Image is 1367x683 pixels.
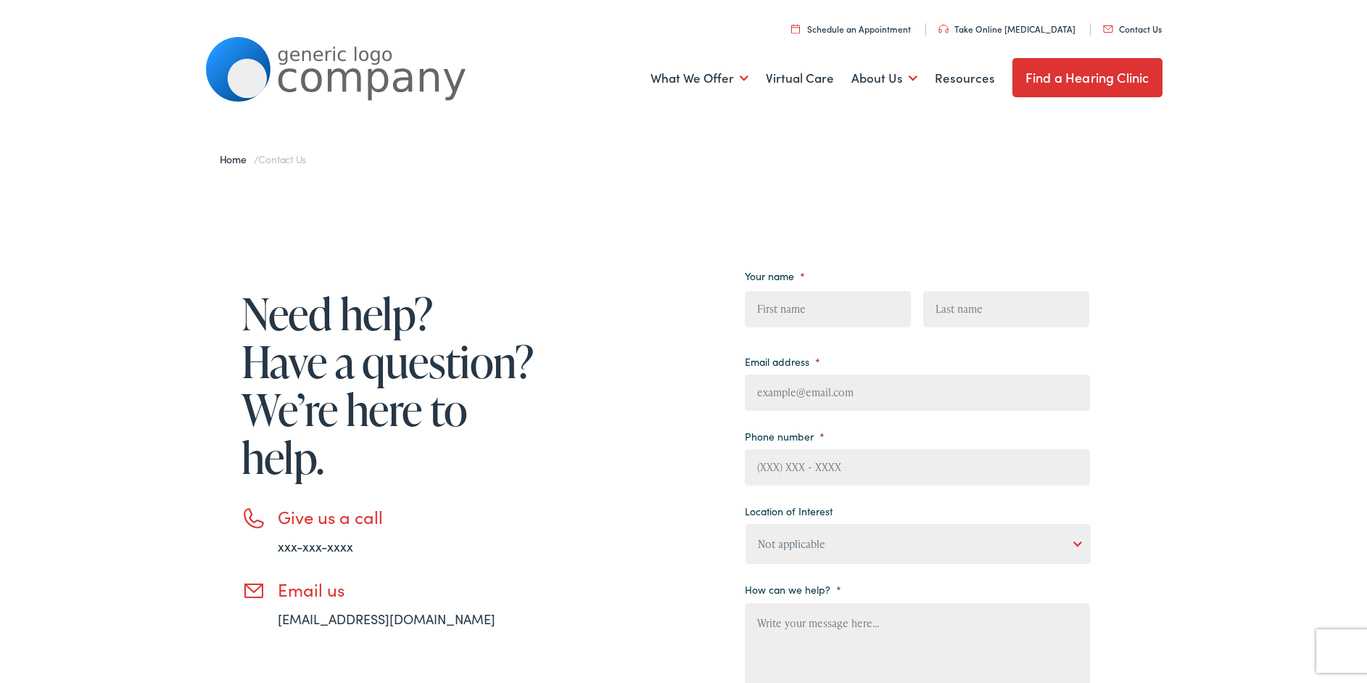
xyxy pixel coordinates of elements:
[745,430,825,443] label: Phone number
[1012,58,1162,97] a: Find a Hearing Clinic
[220,152,254,166] a: Home
[278,579,539,600] h3: Email us
[1103,23,1162,35] a: Contact Us
[938,23,1075,35] a: Take Online [MEDICAL_DATA]
[851,52,917,105] a: About Us
[745,583,841,596] label: How can we help?
[766,52,834,105] a: Virtual Care
[791,24,800,33] img: utility icon
[745,355,820,368] label: Email address
[1103,25,1113,33] img: utility icon
[651,52,748,105] a: What We Offer
[220,152,307,166] span: /
[278,507,539,528] h3: Give us a call
[745,269,805,282] label: Your name
[791,23,911,35] a: Schedule an Appointment
[745,504,833,518] label: Location of Interest
[241,290,539,481] h1: Need help? Have a question? We’re here to help.
[278,610,495,628] a: [EMAIL_ADDRESS][DOMAIN_NAME]
[923,291,1089,327] input: Last name
[258,152,306,166] span: Contact Us
[278,537,353,555] a: xxx-xxx-xxxx
[745,449,1090,486] input: (XXX) XXX - XXXX
[938,25,949,33] img: utility icon
[745,375,1090,411] input: example@email.com
[935,52,995,105] a: Resources
[745,291,911,327] input: First name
